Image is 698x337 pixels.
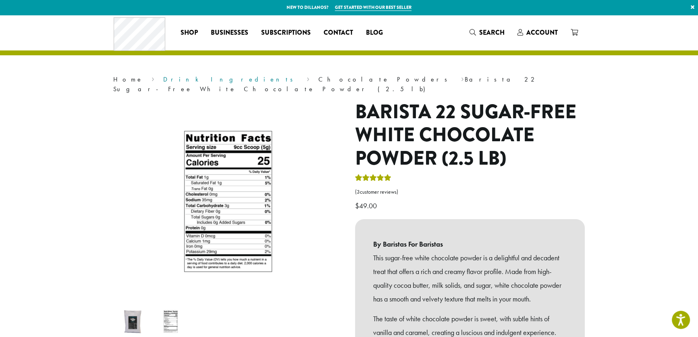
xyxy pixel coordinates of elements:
a: Search [463,26,511,39]
b: By Baristas For Baristas [373,237,567,251]
span: Shop [181,28,198,38]
div: Rated 5.00 out of 5 [355,173,391,185]
span: 3 [357,188,360,195]
span: › [461,72,464,84]
span: Businesses [211,28,248,38]
h1: Barista 22 Sugar-Free White Chocolate Powder (2.5 lb) [355,100,585,170]
span: › [152,72,154,84]
a: Shop [174,26,204,39]
a: Home [113,75,143,84]
span: $ [355,201,359,210]
span: Search [479,28,505,37]
a: Chocolate Powders [318,75,453,84]
p: This sugar-free white chocolate powder is a delightful and decadent treat that offers a rich and ... [373,251,567,306]
nav: Breadcrumb [113,75,585,94]
bdi: 49.00 [355,201,379,210]
span: Subscriptions [261,28,311,38]
a: Get started with our best seller [335,4,411,11]
a: (3customer reviews) [355,188,585,196]
span: › [307,72,310,84]
span: Account [526,28,558,37]
span: Blog [366,28,383,38]
a: Drink Ingredients [163,75,298,84]
span: Contact [324,28,353,38]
